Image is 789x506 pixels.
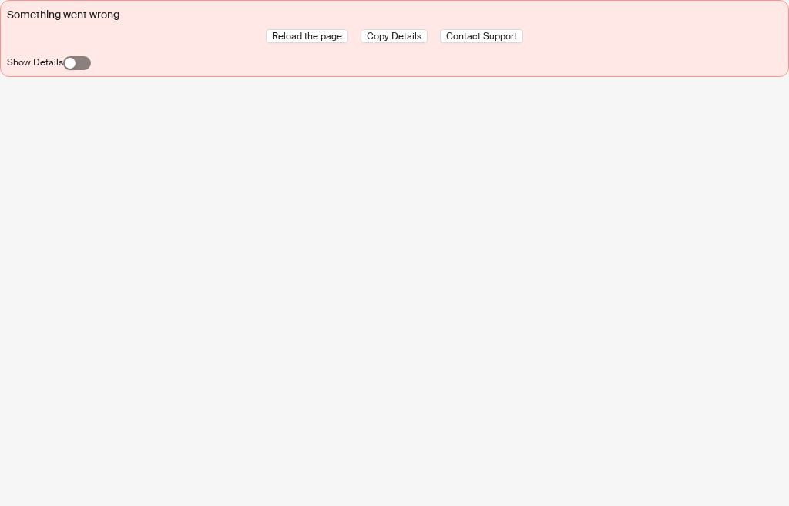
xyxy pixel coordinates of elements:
[272,30,342,42] span: Reload the page
[367,30,421,42] span: Copy Details
[7,56,63,69] label: Show Details
[361,29,428,43] button: Copy Details
[446,30,517,42] span: Contact Support
[440,29,523,43] button: Contact Support
[7,7,782,23] div: Something went wrong
[266,29,348,43] button: Reload the page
